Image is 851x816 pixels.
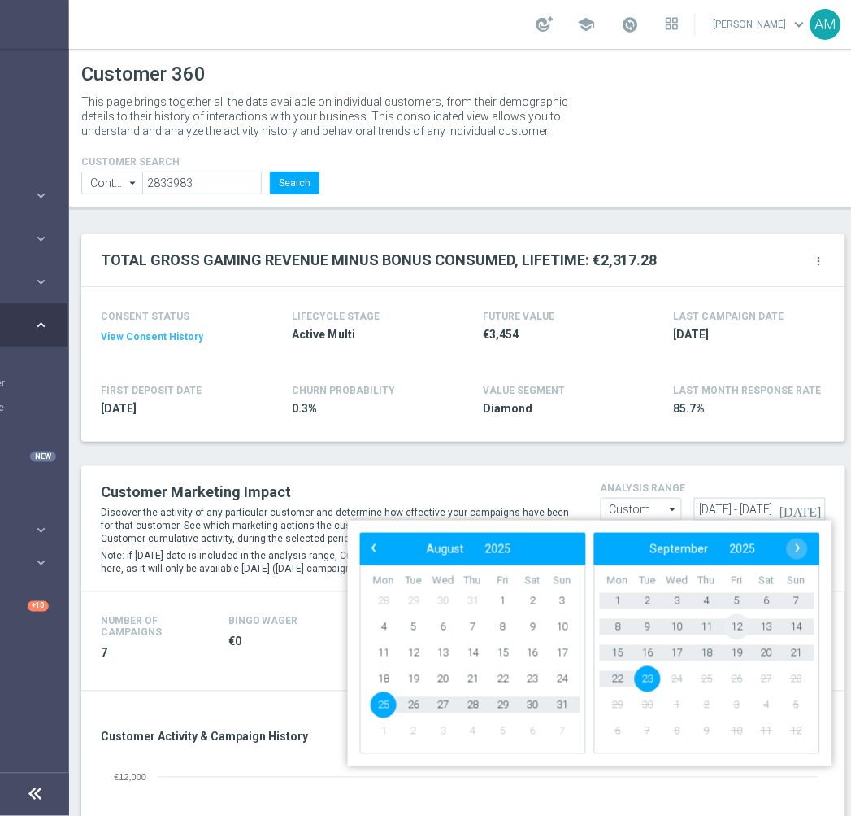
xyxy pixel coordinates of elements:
[490,692,516,718] span: 29
[712,12,810,37] a: [PERSON_NAME]keyboard_arrow_down
[490,640,516,666] span: 15
[777,498,826,522] button: [DATE]
[724,640,750,666] span: 19
[598,539,808,560] bs-datepicker-navigation-view: ​ ​ ​
[401,588,427,614] span: 29
[635,666,661,692] span: 23
[369,574,399,588] th: weekday
[605,588,631,614] span: 1
[33,188,49,203] i: keyboard_arrow_right
[483,311,554,322] h4: FUTURE VALUE
[640,539,719,560] button: September
[430,588,456,614] span: 30
[813,255,826,268] i: more_vert
[518,574,548,588] th: weekday
[460,640,486,666] span: 14
[635,614,661,640] span: 9
[601,482,826,494] h4: analysis range
[694,666,720,692] span: 25
[460,718,486,744] span: 4
[605,666,631,692] span: 22
[30,452,56,462] div: NEW
[674,401,827,417] span: 85.7%
[292,327,445,343] span: Active Multi
[371,666,397,692] span: 18
[664,718,690,744] span: 8
[753,614,779,640] span: 13
[549,640,575,666] span: 17
[430,718,456,744] span: 3
[81,94,583,138] p: This page brings together all the data available on individual customers, from their demographic ...
[674,311,784,322] h4: LAST CAMPAIGN DATE
[460,588,486,614] span: 31
[33,522,49,538] i: keyboard_arrow_right
[605,640,631,666] span: 15
[142,172,263,194] input: Enter CID, Email, name or phone
[784,692,810,718] span: 5
[490,718,516,744] span: 5
[33,556,49,571] i: keyboard_arrow_right
[483,327,636,343] span: €3,454
[348,521,832,766] bs-daterangepicker-container: calendar
[401,692,427,718] span: 26
[363,538,384,559] span: ‹
[753,588,779,614] span: 6
[578,15,596,33] span: school
[399,574,429,588] th: weekday
[401,640,427,666] span: 12
[549,692,575,718] span: 31
[784,666,810,692] span: 28
[753,666,779,692] span: 27
[228,635,336,650] span: €0
[519,692,545,718] span: 30
[722,574,752,588] th: weekday
[490,666,516,692] span: 22
[791,15,809,33] span: keyboard_arrow_down
[781,574,811,588] th: weekday
[605,718,631,744] span: 6
[371,640,397,666] span: 11
[292,401,445,417] span: 0.3%
[694,614,720,640] span: 11
[483,385,565,396] h4: VALUE SEGMENT
[33,274,49,290] i: keyboard_arrow_right
[101,646,209,661] span: 7
[401,666,427,692] span: 19
[752,574,782,588] th: weekday
[694,640,720,666] span: 18
[428,574,458,588] th: weekday
[488,574,518,588] th: weekday
[724,718,750,744] span: 10
[674,385,822,396] span: LAST MONTH RESPONSE RATE
[101,616,209,639] h4: Number of Campaigns
[779,502,823,517] i: [DATE]
[475,539,522,560] button: 2025
[430,692,456,718] span: 27
[430,614,456,640] span: 6
[292,385,395,396] span: CHURN PROBABILITY
[693,574,723,588] th: weekday
[605,692,631,718] span: 29
[694,588,720,614] span: 4
[547,574,577,588] th: weekday
[784,640,810,666] span: 21
[33,317,49,333] i: keyboard_arrow_right
[101,311,254,322] h4: CONSENT STATUS
[665,499,681,520] i: arrow_drop_down
[228,616,298,627] h4: Bingo Wager
[101,506,576,545] p: Discover the activity of any particular customer and determine how effective your campaigns have ...
[292,311,380,322] h4: LIFECYCLE STAGE
[549,614,575,640] span: 10
[28,601,49,612] div: +10
[635,692,661,718] span: 30
[549,666,575,692] span: 24
[664,588,690,614] span: 3
[485,543,511,556] span: 2025
[810,9,841,40] div: AM
[364,539,385,560] button: ‹
[549,718,575,744] span: 7
[694,718,720,744] span: 9
[603,574,633,588] th: weekday
[753,692,779,718] span: 4
[674,327,827,343] span: 2025-09-11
